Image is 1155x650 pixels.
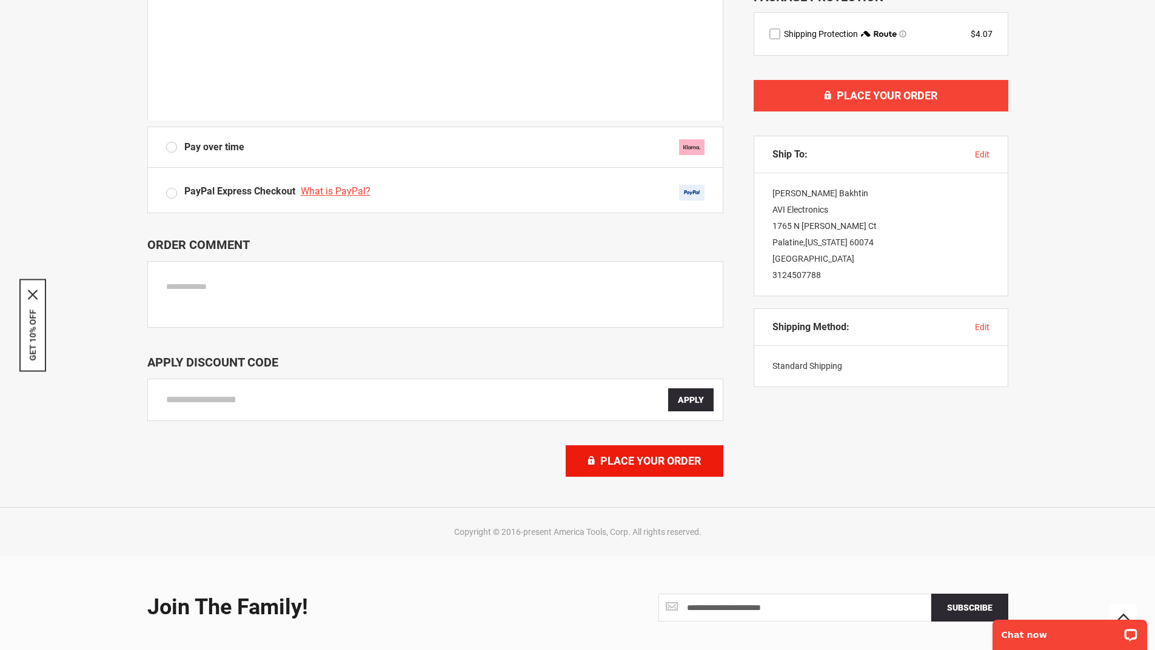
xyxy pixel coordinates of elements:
[28,290,38,299] svg: close icon
[769,28,993,40] div: route shipping protection selector element
[899,30,906,38] span: Learn more
[772,148,808,161] span: Ship To:
[679,185,705,201] img: Acceptance Mark
[772,270,821,280] a: 3124507788
[985,612,1155,650] iframe: LiveChat chat widget
[566,445,723,477] button: Place Your Order
[301,185,373,197] a: What is PayPal?
[772,361,842,371] span: Standard Shipping
[931,594,1008,622] button: Subscribe
[971,28,993,40] div: $4.07
[975,150,989,159] span: edit
[754,80,1008,111] button: Place Your Order
[975,148,989,161] button: edit
[772,321,849,333] span: Shipping Method:
[301,185,370,197] span: What is PayPal?
[28,290,38,299] button: Close
[678,395,704,405] span: Apply
[147,595,569,620] div: Join the Family!
[28,309,38,360] button: GET 10% OFF
[837,89,937,102] span: Place Your Order
[144,526,1011,538] div: Copyright © 2016-present America Tools, Corp. All rights reserved.
[184,185,295,197] span: PayPal Express Checkout
[805,237,848,247] span: [US_STATE]
[600,454,701,467] span: Place Your Order
[147,237,723,252] p: Order Comment
[147,355,278,370] span: Apply Discount Code
[784,29,858,39] span: Shipping Protection
[668,388,714,411] button: Apply
[975,322,989,332] span: edit
[679,139,705,155] img: klarna.svg
[754,173,1008,296] div: [PERSON_NAME] Bakhtin AVI Electronics 1765 N [PERSON_NAME] Ct Palatine , 60074 [GEOGRAPHIC_DATA]
[975,321,989,333] button: edit
[947,603,993,612] span: Subscribe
